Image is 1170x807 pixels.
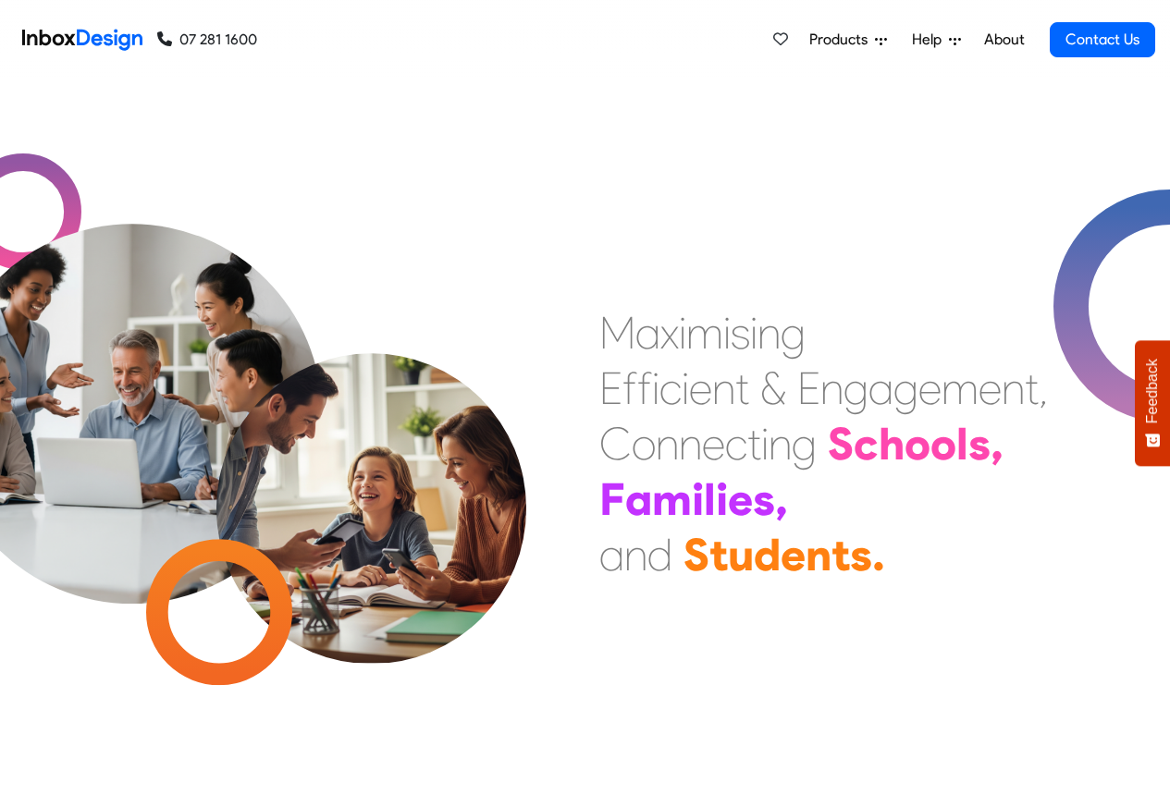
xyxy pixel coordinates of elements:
div: n [806,527,831,582]
div: i [652,361,659,416]
div: s [753,471,775,527]
div: n [624,527,647,582]
div: , [775,471,788,527]
div: c [725,416,747,471]
div: t [709,527,728,582]
div: i [692,471,704,527]
div: i [679,305,686,361]
div: f [622,361,637,416]
div: n [656,416,679,471]
div: e [728,471,753,527]
div: g [844,361,868,416]
div: u [728,527,754,582]
div: c [659,361,682,416]
div: & [760,361,786,416]
div: , [991,416,1004,471]
img: parents_with_child.png [178,276,565,664]
a: Products [802,21,894,58]
div: . [872,527,885,582]
div: e [781,527,806,582]
div: t [747,416,761,471]
div: E [599,361,622,416]
button: Feedback - Show survey [1135,340,1170,466]
div: E [797,361,820,416]
div: e [918,361,942,416]
div: Maximising Efficient & Engagement, Connecting Schools, Families, and Students. [599,305,1048,582]
div: F [599,471,625,527]
div: i [682,361,689,416]
span: Products [809,29,875,51]
div: c [854,416,879,471]
div: a [635,305,660,361]
div: d [647,527,672,582]
div: x [660,305,679,361]
div: g [893,361,918,416]
div: o [632,416,656,471]
div: n [757,305,781,361]
a: Help [905,21,968,58]
div: m [652,471,692,527]
div: s [850,527,872,582]
div: i [761,416,769,471]
div: n [769,416,792,471]
div: a [625,471,652,527]
div: m [686,305,723,361]
a: Contact Us [1050,22,1155,57]
div: o [930,416,956,471]
div: S [828,416,854,471]
div: M [599,305,635,361]
div: e [979,361,1002,416]
div: n [1002,361,1025,416]
div: d [754,527,781,582]
div: t [1025,361,1039,416]
div: , [1039,361,1048,416]
div: n [712,361,735,416]
div: i [750,305,757,361]
div: m [942,361,979,416]
div: S [684,527,709,582]
div: l [956,416,968,471]
div: g [781,305,806,361]
div: e [702,416,725,471]
div: g [792,416,817,471]
span: Help [912,29,949,51]
div: i [723,305,731,361]
div: C [599,416,632,471]
div: h [879,416,905,471]
div: s [968,416,991,471]
div: e [689,361,712,416]
a: 07 281 1600 [157,29,257,51]
div: l [704,471,716,527]
div: o [905,416,930,471]
div: a [868,361,893,416]
div: f [637,361,652,416]
div: a [599,527,624,582]
div: n [820,361,844,416]
div: n [679,416,702,471]
a: About [979,21,1029,58]
div: i [716,471,728,527]
div: t [735,361,749,416]
span: Feedback [1144,359,1161,423]
div: s [731,305,750,361]
div: t [831,527,850,582]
